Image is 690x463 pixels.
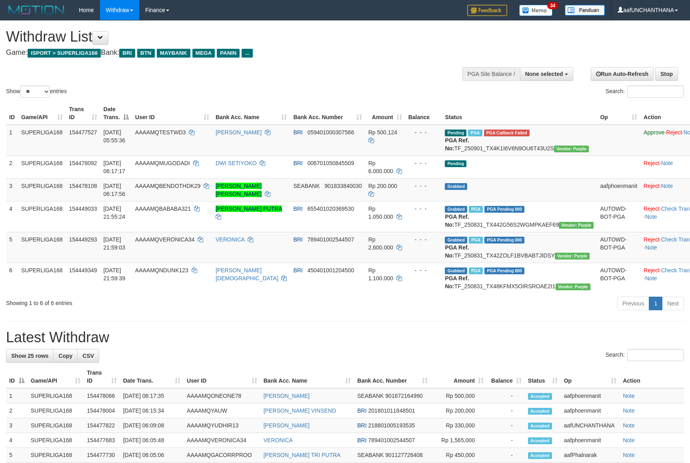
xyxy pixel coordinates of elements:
th: Balance [405,102,442,125]
span: Vendor URL: https://trx4.1velocity.biz [555,253,590,259]
td: aafphoenmanit [561,388,620,403]
span: BRI [293,267,302,273]
a: [PERSON_NAME] TRI PUTRA [264,452,341,458]
span: PANIN [217,49,240,58]
img: panduan.png [565,5,605,16]
span: Grabbed [445,206,467,213]
td: AUTOWD-BOT-PGA [597,232,640,263]
a: Run Auto-Refresh [591,67,654,81]
div: - - - [408,235,439,243]
a: Note [623,393,635,399]
span: [DATE] 21:55:24 [104,206,126,220]
select: Showentries [20,86,50,98]
span: Rp 1.050.000 [368,206,393,220]
span: BRI [357,437,366,443]
th: Game/API: activate to sort column ascending [18,102,66,125]
div: Showing 1 to 6 of 6 entries [6,296,282,307]
span: Marked by aafheankoy [469,237,483,243]
a: Note [645,244,657,251]
span: [DATE] 05:55:36 [104,129,126,144]
span: Copy 006701050845509 to clipboard [307,160,354,166]
h1: Latest Withdraw [6,329,684,345]
span: Grabbed [445,237,467,243]
a: [PERSON_NAME] [264,422,310,429]
span: Rp 2.600.000 [368,236,393,251]
label: Search: [606,86,684,98]
td: 154478066 [84,388,120,403]
span: Rp 6.000.000 [368,160,393,174]
span: Accepted [528,393,552,400]
span: Marked by aafheankoy [469,267,483,274]
span: Accepted [528,452,552,459]
td: AAAAMQYAUW [184,403,260,418]
td: TF_250831_TX42ZOLF1BVBABTJIDSY [442,232,597,263]
td: 5 [6,232,18,263]
span: Copy 789401002544507 to clipboard [307,236,354,243]
a: [PERSON_NAME][DEMOGRAPHIC_DATA] [216,267,278,281]
span: Marked by aafmaleo [468,130,482,136]
span: [DATE] 06:17:56 [104,183,126,197]
td: [DATE] 06:09:08 [120,418,184,433]
span: [DATE] 21:59:03 [104,236,126,251]
a: Next [662,297,684,310]
img: Feedback.jpg [467,5,507,16]
th: Action [620,365,684,388]
div: - - - [408,205,439,213]
a: Note [645,275,657,281]
th: Trans ID: activate to sort column ascending [66,102,100,125]
span: Vendor URL: https://trx4.1velocity.biz [554,146,589,152]
th: Op: activate to sort column ascending [561,365,620,388]
div: - - - [408,159,439,167]
a: DWI SETIYOKO [216,160,257,166]
td: TF_250901_TX4K1I6V8N9OU6T43U2S [442,125,597,156]
span: Show 25 rows [11,353,48,359]
label: Show entries [6,86,67,98]
b: PGA Ref. No: [445,244,469,259]
td: - [487,403,525,418]
td: 4 [6,201,18,232]
td: 3 [6,178,18,201]
td: - [487,418,525,433]
td: 1 [6,388,28,403]
span: 154449033 [69,206,97,212]
span: SEABANK [357,452,384,458]
span: Copy 218801005193535 to clipboard [368,422,415,429]
span: MEGA [192,49,215,58]
a: Note [623,452,635,458]
td: 1 [6,125,18,156]
th: Date Trans.: activate to sort column ascending [120,365,184,388]
a: Previous [617,297,649,310]
th: Bank Acc. Number: activate to sort column ascending [354,365,431,388]
a: [PERSON_NAME] VINSEND [264,407,336,414]
td: SUPERLIGA168 [18,232,66,263]
td: [DATE] 06:05:48 [120,433,184,448]
td: AAAAMQYUDHIR13 [184,418,260,433]
td: 3 [6,418,28,433]
td: SUPERLIGA168 [28,418,84,433]
a: [PERSON_NAME] PUTRA [216,206,282,212]
a: Note [623,437,635,443]
span: BRI [119,49,135,58]
span: Copy 059401000307566 to clipboard [307,129,354,136]
span: SEABANK [357,393,384,399]
td: Rp 450,000 [431,448,487,463]
span: AAAAMQBABABA321 [135,206,191,212]
td: Rp 1,565,000 [431,433,487,448]
td: SUPERLIGA168 [18,263,66,293]
span: Pending [445,130,466,136]
span: BRI [293,160,302,166]
a: Approve [644,129,664,136]
span: ISPORT > SUPERLIGA168 [28,49,101,58]
td: - [487,433,525,448]
span: Copy 901672164990 to clipboard [385,393,422,399]
a: Reject [644,183,660,189]
td: TF_250831_TX442G56S2WGMPKAEF69 [442,201,597,232]
a: Note [645,214,657,220]
td: SUPERLIGA168 [18,156,66,178]
th: Status: activate to sort column ascending [525,365,561,388]
td: AAAAMQONEONE78 [184,388,260,403]
span: 154449293 [69,236,97,243]
span: 154449349 [69,267,97,273]
span: [DATE] 06:17:17 [104,160,126,174]
a: VERONICA [264,437,293,443]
